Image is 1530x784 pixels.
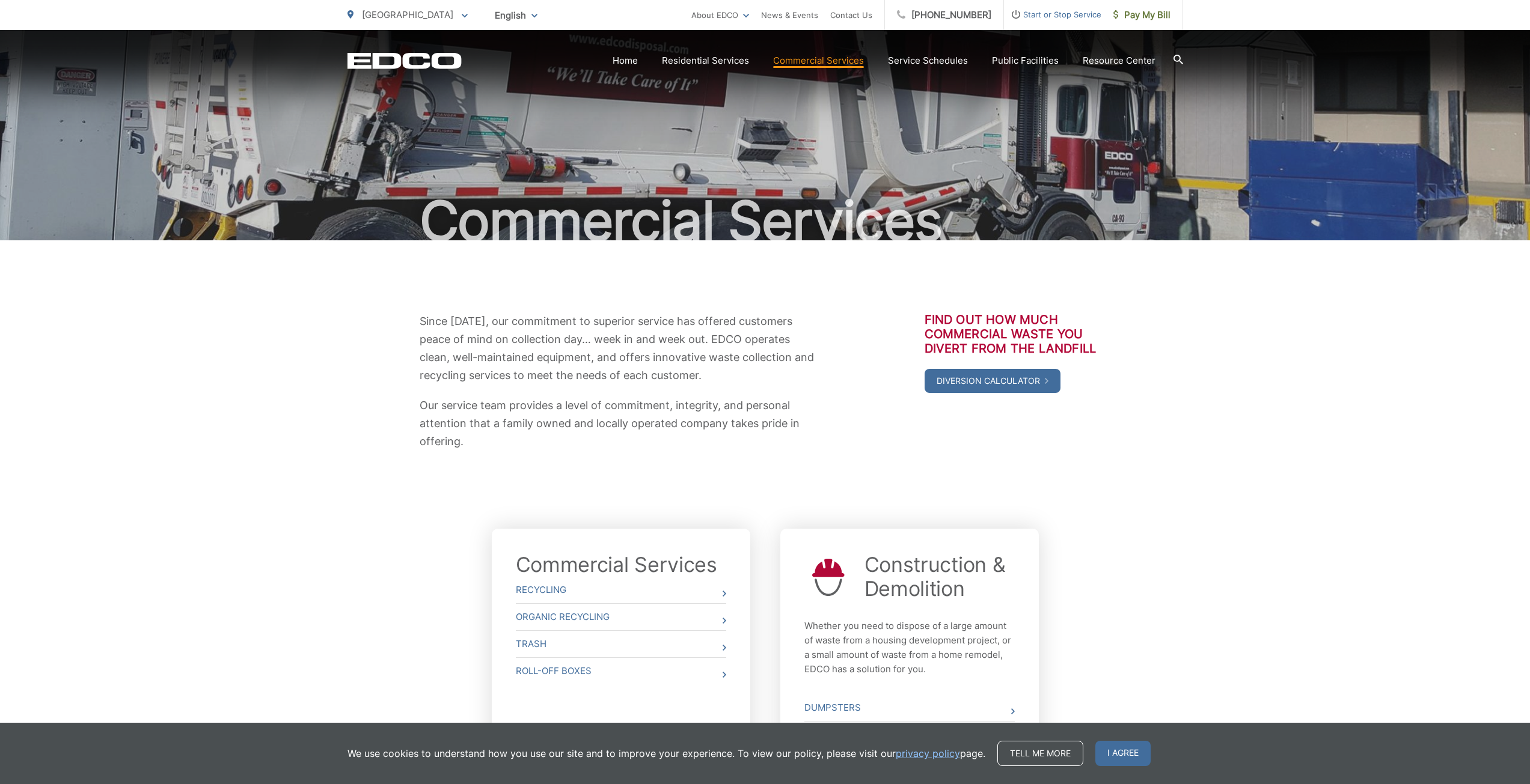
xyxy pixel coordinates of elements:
a: Tell me more [997,741,1083,766]
a: Contact Us [830,8,872,22]
a: About EDCO [691,8,749,22]
a: privacy policy [896,746,960,761]
a: Residential Services [662,53,749,68]
a: Commercial Services [516,553,717,577]
span: [GEOGRAPHIC_DATA] [362,9,453,20]
p: Whether you need to dispose of a large amount of waste from a housing development project, or a s... [804,619,1015,676]
a: Diversion Calculator [925,369,1060,393]
h1: Commercial Services [347,191,1183,251]
a: Roll-Off Boxes [516,658,726,684]
a: Dumpsters [804,694,1015,721]
a: Roll-Off Boxes [804,722,1015,748]
p: Since [DATE], our commitment to superior service has offered customers peace of mind on collectio... [420,312,822,384]
a: Resource Center [1083,53,1155,68]
a: Trash [516,631,726,657]
a: Construction & Demolition [864,553,1015,601]
span: English [486,5,546,26]
a: Commercial Services [773,53,864,68]
a: Home [613,53,638,68]
span: Pay My Bill [1113,8,1170,22]
a: Organic Recycling [516,604,726,630]
span: I agree [1095,741,1151,766]
a: Public Facilities [992,53,1059,68]
a: Recycling [516,577,726,603]
a: EDCD logo. Return to the homepage. [347,52,462,69]
a: News & Events [761,8,818,22]
p: Our service team provides a level of commitment, integrity, and personal attention that a family ... [420,397,822,451]
a: Service Schedules [888,53,968,68]
h3: Find out how much commercial waste you divert from the landfill [925,312,1111,356]
p: We use cookies to understand how you use our site and to improve your experience. To view our pol... [347,746,985,761]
